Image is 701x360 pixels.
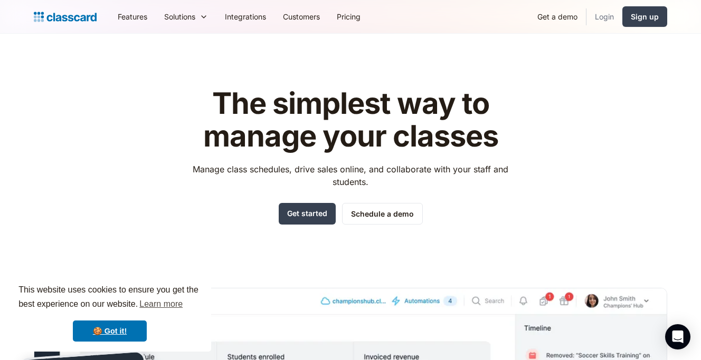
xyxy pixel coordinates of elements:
a: Login [586,5,622,28]
h1: The simplest way to manage your classes [183,87,518,152]
div: Sign up [631,11,659,22]
a: Logo [34,9,97,24]
a: Customers [274,5,328,28]
a: Get started [279,203,336,225]
div: Solutions [164,11,195,22]
a: Pricing [328,5,369,28]
a: Features [109,5,156,28]
a: learn more about cookies [138,296,184,312]
a: dismiss cookie message [73,320,147,342]
a: Integrations [216,5,274,28]
div: Solutions [156,5,216,28]
a: Get a demo [529,5,586,28]
p: Manage class schedules, drive sales online, and collaborate with your staff and students. [183,163,518,188]
div: Open Intercom Messenger [665,324,690,349]
div: cookieconsent [8,274,211,352]
span: This website uses cookies to ensure you get the best experience on our website. [18,284,201,312]
a: Schedule a demo [342,203,423,225]
a: Sign up [622,6,667,27]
